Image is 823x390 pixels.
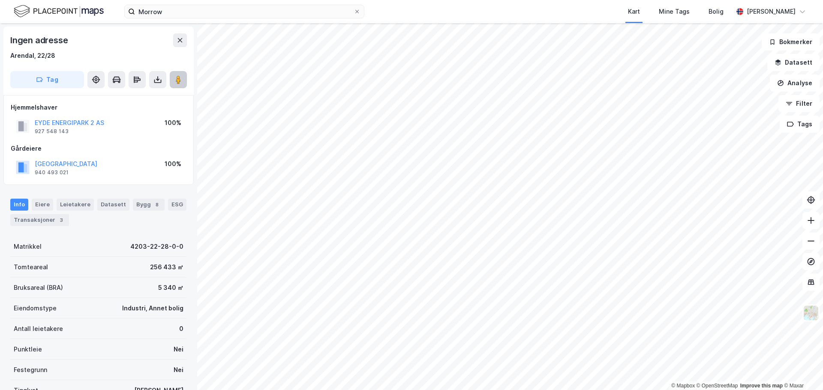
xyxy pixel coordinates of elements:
button: Bokmerker [762,33,820,51]
div: Kart [628,6,640,17]
button: Tag [10,71,84,88]
div: Bruksareal (BRA) [14,283,63,293]
button: Datasett [767,54,820,71]
div: Datasett [97,199,129,211]
a: OpenStreetMap [697,383,738,389]
a: Improve this map [740,383,783,389]
div: Transaksjoner [10,214,69,226]
div: 0 [179,324,183,334]
div: 4203-22-28-0-0 [130,241,183,252]
div: Arendal, 22/28 [10,51,55,61]
div: 5 340 ㎡ [158,283,183,293]
button: Analyse [770,74,820,92]
div: [PERSON_NAME] [747,6,796,17]
input: Søk på adresse, matrikkel, gårdeiere, leietakere eller personer [135,5,354,18]
div: Leietakere [57,199,94,211]
div: Eiendomstype [14,303,57,313]
div: 927 548 143 [35,128,69,135]
div: Punktleie [14,344,42,354]
div: Festegrunn [14,365,47,375]
div: Industri, Annet bolig [122,303,183,313]
img: logo.f888ab2527a4732fd821a326f86c7f29.svg [14,4,104,19]
button: Tags [780,116,820,133]
div: Hjemmelshaver [11,102,186,113]
div: 100% [165,118,181,128]
div: 100% [165,159,181,169]
iframe: Chat Widget [780,349,823,390]
div: Nei [174,344,183,354]
div: Antall leietakere [14,324,63,334]
div: Kontrollprogram for chat [780,349,823,390]
div: Bygg [133,199,165,211]
div: Tomteareal [14,262,48,272]
button: Filter [778,95,820,112]
div: 3 [57,216,66,224]
a: Mapbox [671,383,695,389]
div: 8 [153,200,161,209]
div: Gårdeiere [11,143,186,154]
div: Bolig [709,6,724,17]
div: Eiere [32,199,53,211]
div: Info [10,199,28,211]
div: 940 493 021 [35,169,69,176]
div: ESG [168,199,186,211]
div: Mine Tags [659,6,690,17]
div: Matrikkel [14,241,42,252]
div: Nei [174,365,183,375]
div: 256 433 ㎡ [150,262,183,272]
img: Z [803,305,819,321]
div: Ingen adresse [10,33,69,47]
